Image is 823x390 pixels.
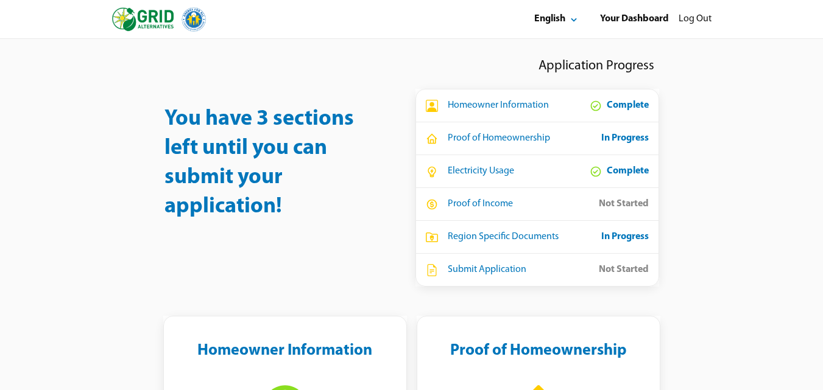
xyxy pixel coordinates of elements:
div: Proof of Homeownership [448,132,550,145]
div: Homeowner Information [448,99,549,112]
button: Select [524,5,590,33]
div: In Progress [601,132,649,145]
div: Region Specific Documents [448,231,559,243]
div: Submit Application [448,263,526,276]
div: English [534,13,565,26]
div: Log Out [679,13,712,26]
div: Not Started [599,198,649,211]
div: Proof of Income [448,198,513,211]
div: Homeowner Information [197,341,372,361]
div: In Progress [601,231,649,243]
div: Application Progress [539,58,654,74]
div: Complete [607,165,649,178]
div: Proof of Homeownership [450,341,627,361]
div: Electricity Usage [448,165,514,178]
div: Complete [607,99,649,112]
div: You have 3 sections left until you can submit your application! [164,105,388,221]
div: Your Dashboard [600,13,669,26]
img: logo [112,7,206,32]
div: Not Started [599,263,649,276]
